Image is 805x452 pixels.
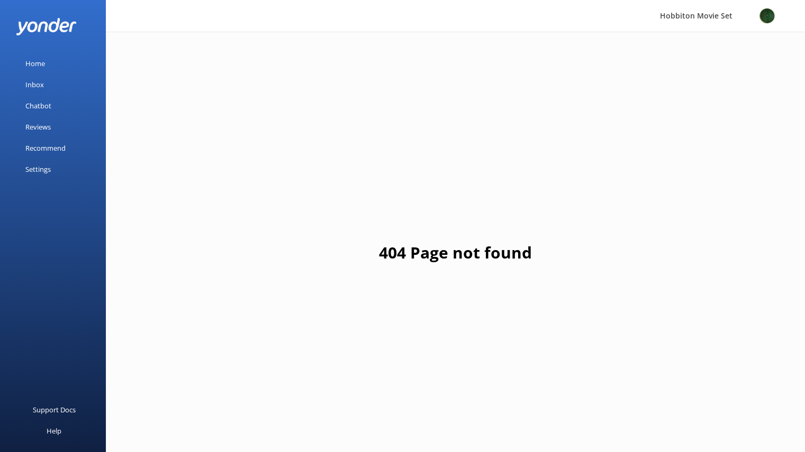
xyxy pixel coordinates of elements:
[47,420,61,441] div: Help
[25,116,51,137] div: Reviews
[759,8,775,24] img: 34-1625720359.png
[25,159,51,180] div: Settings
[16,18,77,35] img: yonder-white-logo.png
[379,240,532,265] h1: 404 Page not found
[25,53,45,74] div: Home
[33,399,76,420] div: Support Docs
[25,137,66,159] div: Recommend
[25,95,51,116] div: Chatbot
[25,74,44,95] div: Inbox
